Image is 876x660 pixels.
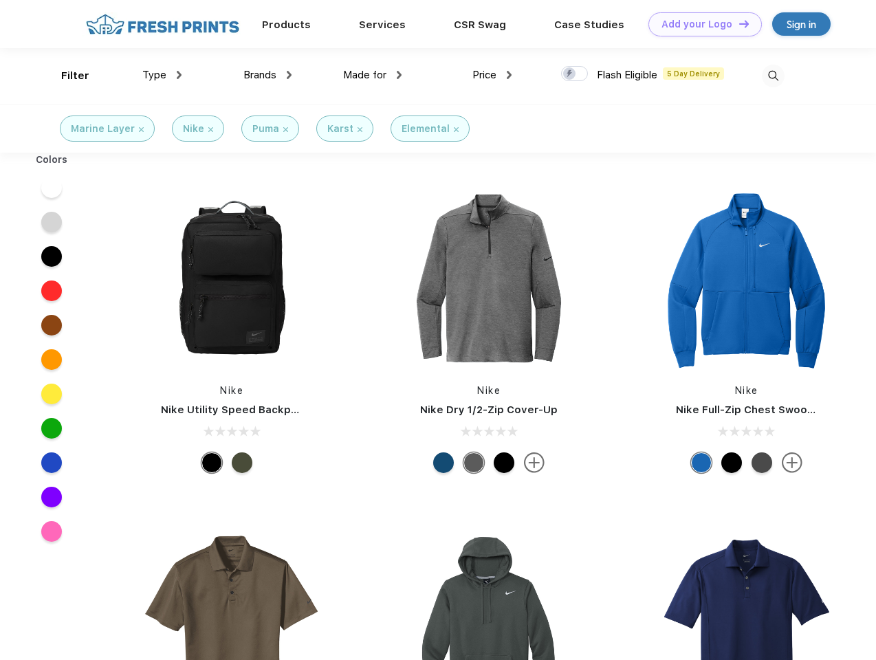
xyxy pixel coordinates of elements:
[71,122,135,136] div: Marine Layer
[139,127,144,132] img: filter_cancel.svg
[454,127,459,132] img: filter_cancel.svg
[140,187,323,370] img: func=resize&h=266
[787,16,816,32] div: Sign in
[283,127,288,132] img: filter_cancel.svg
[454,19,506,31] a: CSR Swag
[472,69,496,81] span: Price
[262,19,311,31] a: Products
[782,452,802,473] img: more.svg
[183,122,204,136] div: Nike
[358,127,362,132] img: filter_cancel.svg
[397,187,580,370] img: func=resize&h=266
[201,452,222,473] div: Black
[433,452,454,473] div: Gym Blue
[327,122,353,136] div: Karst
[507,71,512,79] img: dropdown.png
[691,452,712,473] div: Royal
[463,452,484,473] div: Black Heather
[524,452,545,473] img: more.svg
[220,385,243,396] a: Nike
[752,452,772,473] div: Anthracite
[243,69,276,81] span: Brands
[142,69,166,81] span: Type
[663,67,724,80] span: 5 Day Delivery
[762,65,785,87] img: desktop_search.svg
[477,385,501,396] a: Nike
[287,71,292,79] img: dropdown.png
[359,19,406,31] a: Services
[232,452,252,473] div: Cargo Khaki
[655,187,838,370] img: func=resize&h=266
[739,20,749,27] img: DT
[343,69,386,81] span: Made for
[25,153,78,167] div: Colors
[772,12,831,36] a: Sign in
[161,404,309,416] a: Nike Utility Speed Backpack
[735,385,758,396] a: Nike
[402,122,450,136] div: Elemental
[61,68,89,84] div: Filter
[420,404,558,416] a: Nike Dry 1/2-Zip Cover-Up
[397,71,402,79] img: dropdown.png
[208,127,213,132] img: filter_cancel.svg
[494,452,514,473] div: Black
[721,452,742,473] div: Black
[676,404,859,416] a: Nike Full-Zip Chest Swoosh Jacket
[252,122,279,136] div: Puma
[597,69,657,81] span: Flash Eligible
[661,19,732,30] div: Add your Logo
[82,12,243,36] img: fo%20logo%202.webp
[177,71,182,79] img: dropdown.png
